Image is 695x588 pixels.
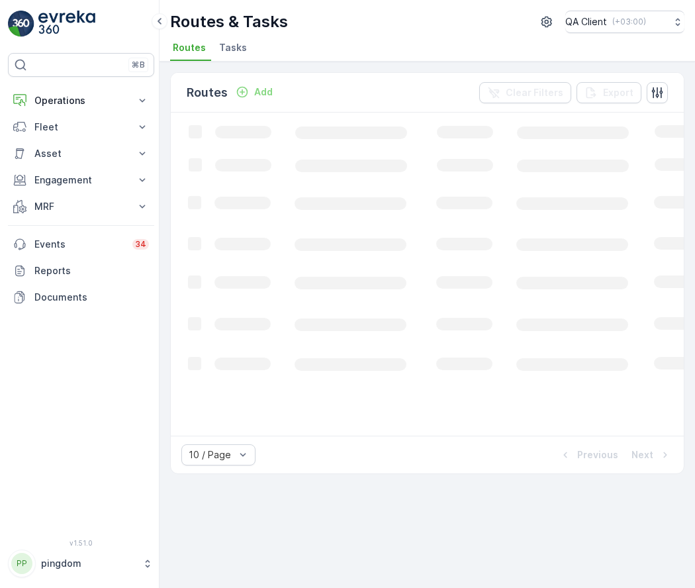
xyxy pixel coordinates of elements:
button: Add [230,84,278,100]
img: logo_light-DOdMpM7g.png [38,11,95,37]
a: Reports [8,258,154,284]
span: Tasks [219,41,247,54]
p: Operations [34,94,128,107]
button: Asset [8,140,154,167]
button: Clear Filters [479,82,571,103]
p: Documents [34,291,149,304]
span: v 1.51.0 [8,539,154,547]
p: ⌘B [132,60,145,70]
button: PPpingdom [8,550,154,577]
button: Previous [557,447,620,463]
p: Fleet [34,121,128,134]
button: QA Client(+03:00) [565,11,684,33]
p: Reports [34,264,149,277]
p: Asset [34,147,128,160]
button: Operations [8,87,154,114]
p: MRF [34,200,128,213]
a: Documents [8,284,154,311]
p: Engagement [34,173,128,187]
span: Routes [173,41,206,54]
button: MRF [8,193,154,220]
p: pingdom [41,557,136,570]
p: 34 [135,239,146,250]
img: logo [8,11,34,37]
p: ( +03:00 ) [612,17,646,27]
button: Next [630,447,673,463]
p: Routes [187,83,228,102]
p: Previous [577,448,618,462]
p: Events [34,238,124,251]
p: Add [254,85,273,99]
button: Engagement [8,167,154,193]
a: Events34 [8,231,154,258]
p: Export [603,86,633,99]
div: PP [11,553,32,574]
p: QA Client [565,15,607,28]
p: Clear Filters [506,86,563,99]
p: Routes & Tasks [170,11,288,32]
p: Next [631,448,653,462]
button: Export [577,82,641,103]
button: Fleet [8,114,154,140]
